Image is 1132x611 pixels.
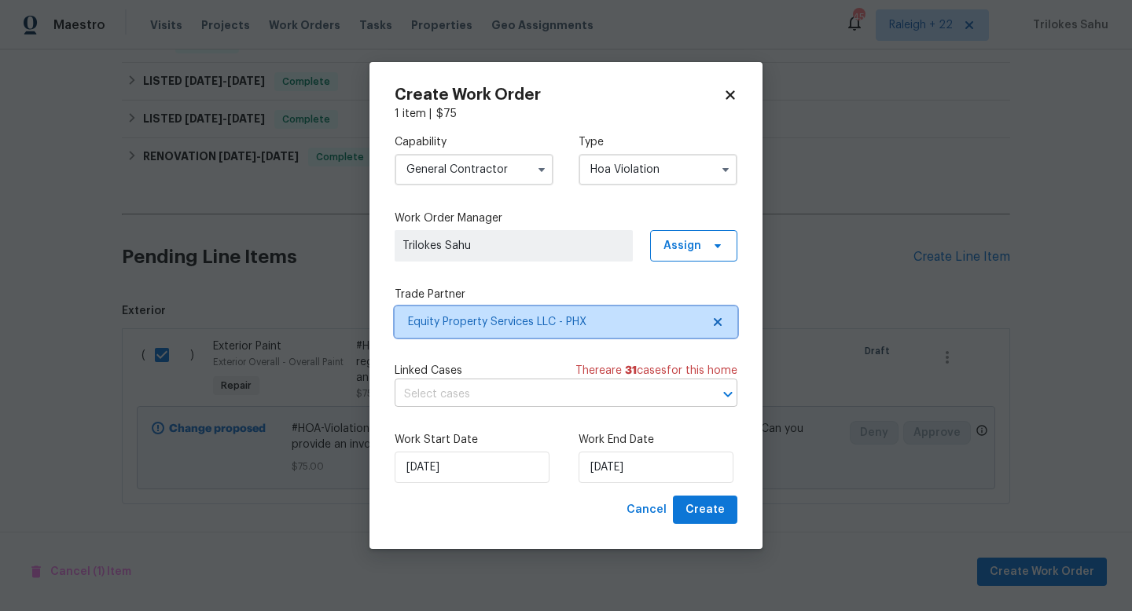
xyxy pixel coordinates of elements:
span: 31 [625,365,637,376]
span: Equity Property Services LLC - PHX [408,314,701,330]
button: Show options [716,160,735,179]
div: 1 item | [395,106,737,122]
label: Work Start Date [395,432,553,448]
h2: Create Work Order [395,87,723,103]
span: $ 75 [436,108,457,119]
button: Open [717,383,739,405]
input: Select cases [395,382,693,407]
input: M/D/YYYY [395,452,549,483]
span: Linked Cases [395,363,462,379]
span: Assign [663,238,701,254]
button: Show options [532,160,551,179]
button: Create [673,496,737,525]
input: M/D/YYYY [579,452,733,483]
span: There are case s for this home [575,363,737,379]
input: Select... [395,154,553,185]
span: Create [685,500,725,520]
input: Select... [579,154,737,185]
span: Cancel [627,500,667,520]
label: Capability [395,134,553,150]
label: Type [579,134,737,150]
label: Work Order Manager [395,210,737,226]
span: Trilokes Sahu [402,238,625,254]
label: Trade Partner [395,287,737,302]
button: Cancel [620,496,673,525]
label: Work End Date [579,432,737,448]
